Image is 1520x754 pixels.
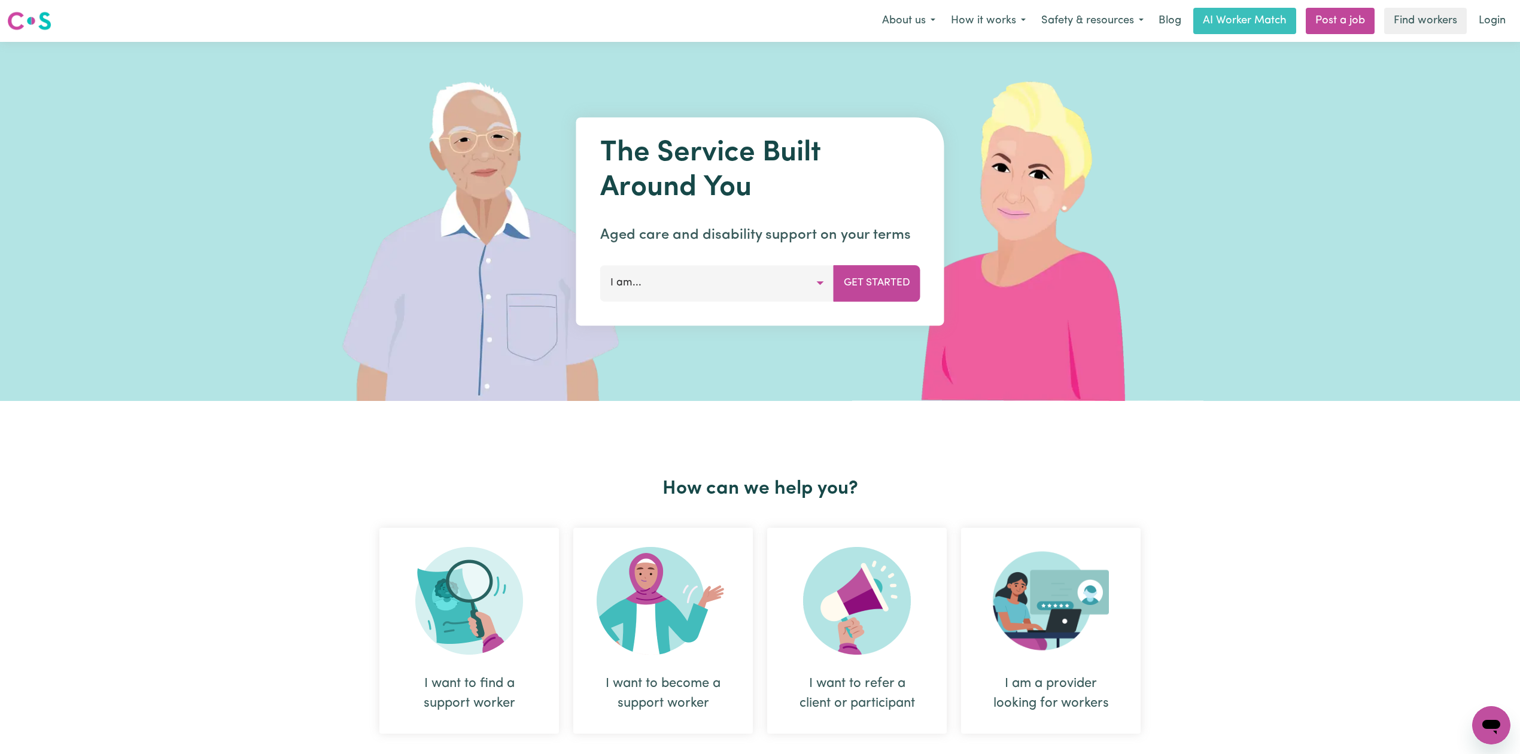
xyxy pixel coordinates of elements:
button: How it works [943,8,1033,34]
div: I want to refer a client or participant [767,528,947,734]
div: I am a provider looking for workers [961,528,1141,734]
img: Careseekers logo [7,10,51,32]
a: Post a job [1306,8,1375,34]
div: I want to become a support worker [573,528,753,734]
button: Safety & resources [1033,8,1151,34]
button: I am... [600,265,834,301]
button: About us [874,8,943,34]
button: Get Started [834,265,920,301]
a: Login [1472,8,1513,34]
img: Become Worker [597,547,729,655]
a: AI Worker Match [1193,8,1296,34]
img: Refer [803,547,911,655]
div: I am a provider looking for workers [990,674,1112,713]
img: Search [415,547,523,655]
div: I want to find a support worker [408,674,530,713]
a: Blog [1151,8,1188,34]
h1: The Service Built Around You [600,136,920,205]
iframe: Button to launch messaging window [1472,706,1510,744]
div: I want to find a support worker [379,528,559,734]
p: Aged care and disability support on your terms [600,224,920,246]
h2: How can we help you? [372,478,1148,500]
div: I want to refer a client or participant [796,674,918,713]
img: Provider [993,547,1109,655]
a: Careseekers logo [7,7,51,35]
a: Find workers [1384,8,1467,34]
div: I want to become a support worker [602,674,724,713]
